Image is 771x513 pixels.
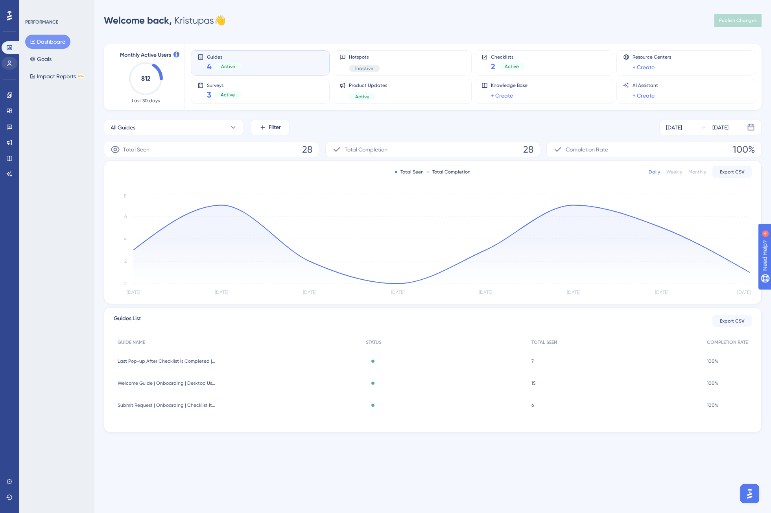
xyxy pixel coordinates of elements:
span: Completion Rate [566,145,608,154]
button: Export CSV [712,166,752,178]
button: Dashboard [25,35,70,49]
span: 7 [531,358,534,364]
button: Goals [25,52,56,66]
a: + Create [633,91,655,100]
span: 2 [491,61,495,72]
tspan: [DATE] [127,290,140,295]
tspan: [DATE] [737,290,751,295]
span: Hotspots [349,54,380,60]
span: Total Completion [345,145,387,154]
span: COMPLETION RATE [707,339,748,345]
div: Total Seen [395,169,424,175]
div: Total Completion [427,169,470,175]
span: Last Pop-up After Checklist Is Completed | Onboarding | Desktop Users [118,358,216,364]
a: + Create [633,63,655,72]
span: 100% [733,143,755,156]
div: [DATE] [666,123,682,132]
tspan: [DATE] [567,290,580,295]
span: Knowledge Base [491,82,528,89]
span: Publish Changes [719,17,757,24]
span: Active [221,92,235,98]
span: Export CSV [720,318,745,324]
span: GUIDE NAME [118,339,145,345]
tspan: 2 [124,258,127,264]
tspan: [DATE] [479,290,492,295]
div: BETA [77,74,85,78]
span: Product Updates [349,82,387,89]
span: 28 [302,143,312,156]
span: Need Help? [18,2,49,11]
span: 28 [523,143,533,156]
div: Daily [649,169,660,175]
tspan: 4 [124,236,127,242]
div: [DATE] [712,123,729,132]
tspan: [DATE] [303,290,316,295]
div: Monthly [688,169,706,175]
button: Impact ReportsBETA [25,69,89,83]
span: Resource Centers [633,54,671,60]
text: 812 [141,75,150,82]
span: Inactive [355,65,373,72]
span: STATUS [366,339,382,345]
span: 100% [707,380,718,386]
tspan: [DATE] [391,290,404,295]
span: 6 [531,402,534,408]
span: Total Seen [123,145,149,154]
button: All Guides [104,120,244,135]
span: Guides [207,54,242,59]
div: 4 [55,4,57,10]
div: PERFORMANCE [25,19,58,25]
span: AI Assistant [633,82,658,89]
span: Welcome back, [104,15,172,26]
span: TOTAL SEEN [531,339,557,345]
tspan: 0 [124,281,127,286]
tspan: 6 [124,214,127,219]
span: Active [505,63,519,70]
span: Filter [269,123,281,132]
span: Surveys [207,82,241,88]
span: Export CSV [720,169,745,175]
span: 100% [707,358,718,364]
span: 15 [531,380,536,386]
span: 3 [207,89,211,100]
button: Filter [250,120,290,135]
div: Weekly [666,169,682,175]
span: Submit Request | Onboarding | Checklist Item | Desktop Users [118,402,216,408]
span: Checklists [491,54,525,59]
span: Active [221,63,235,70]
span: Active [355,94,369,100]
div: Kristupas 👋 [104,14,226,27]
tspan: [DATE] [655,290,668,295]
span: All Guides [111,123,135,132]
span: 4 [207,61,212,72]
tspan: 8 [124,193,127,199]
span: Guides List [114,314,141,328]
span: Last 30 days [132,98,160,104]
span: 100% [707,402,718,408]
a: + Create [491,91,513,100]
tspan: [DATE] [215,290,228,295]
button: Publish Changes [714,14,762,27]
span: Monthly Active Users [120,50,171,60]
iframe: UserGuiding AI Assistant Launcher [738,482,762,506]
button: Export CSV [712,315,752,327]
span: Welcome Guide | Onboarding | Desktop Users [118,380,216,386]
